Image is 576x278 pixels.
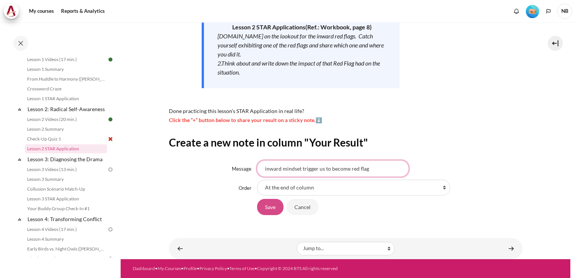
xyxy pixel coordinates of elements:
a: Check-Up Quiz 1 [25,134,107,144]
span: Done practicing this lesson’s STAR Application in real life? [169,108,304,114]
a: User menu [557,4,572,19]
div: Show notification window with no new notifications [511,6,522,17]
a: Early Birds vs. Night Owls ([PERSON_NAME]'s Story) [25,244,107,254]
label: Order [239,185,251,191]
a: Lesson 1 Videos (17 min.) [25,55,107,64]
img: Level #1 [526,5,539,18]
a: Lesson 3 Videos (13 min.) [25,165,107,174]
a: Lesson 4 Videos (17 min.) [25,225,107,234]
a: Reports & Analytics [58,4,107,19]
input: Cancel [286,199,319,215]
span: Collapse [16,215,23,223]
a: Your Buddy Group Check-In #1 [25,204,107,213]
a: Copyright © 2024 BTS All rights reserved [257,266,338,271]
a: Lesson 2 Summary [25,125,107,134]
img: To do [107,166,114,173]
a: Profile [184,266,197,271]
a: Lesson 2 Videos (20 min.) [25,115,107,124]
a: Lesson 3 STAR Application [25,194,107,203]
img: Failed [107,136,114,142]
a: Lesson 3: Diagnosing the Drama [26,154,107,164]
label: Message [232,166,251,172]
strong: s [303,23,372,31]
span: NB [557,4,572,19]
span: Collapse [16,105,23,113]
strong: Lesson 2 STAR Application [232,23,303,31]
img: Done [107,56,114,63]
a: My Courses [158,266,181,271]
div: Level #1 [526,4,539,18]
a: Lesson 4 Summary [25,235,107,244]
span: Click the “+” button below to share your result on a sticky note.⬇️ [169,117,322,123]
a: Lesson 2 STAR Application [25,144,107,153]
a: Crossword Craze [25,84,107,93]
a: Lesson 1 STAR Application [25,94,107,103]
a: Collusion Scenario Match-Up [25,185,107,194]
input: Save [257,199,283,215]
a: Dashboard [133,266,155,271]
h2: Create a new note in column "Your Result" [169,136,522,149]
span: Collapse [16,156,23,163]
a: Architeck Architeck [4,4,23,19]
a: From Huddle to Harmony ([PERSON_NAME]'s Story) [25,75,107,84]
div: • • • • • [133,265,366,272]
span: (Ref.: Workbook, page 8) [305,23,372,31]
a: Terms of Use [229,266,254,271]
a: Lesson 1 Summary [25,65,107,74]
img: Architeck [6,6,17,17]
button: Languages [543,6,554,17]
a: My courses [26,4,57,19]
a: Level #1 [523,4,542,18]
a: Lesson 2: Radical Self-Awareness [26,104,107,114]
img: Done [107,116,114,123]
img: To do [107,255,114,262]
a: Lesson 4: Transforming Conflict [26,214,107,224]
a: Privacy Policy [199,266,227,271]
img: To do [107,226,114,233]
a: Lesson 3 Videos (13 min.) ► [504,241,519,256]
a: Lesson 3 Summary [25,175,107,184]
em: 2.Think about and write down the impact of that Red Flag had on the situation. [218,60,380,76]
a: Check-Up Quiz 2 [25,254,107,263]
em: [DOMAIN_NAME] on the lookout for the inward red flags. Catch yourself exhibiting one of the red f... [218,32,384,58]
a: ◄ Check-Up Quiz 1 [173,241,188,256]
